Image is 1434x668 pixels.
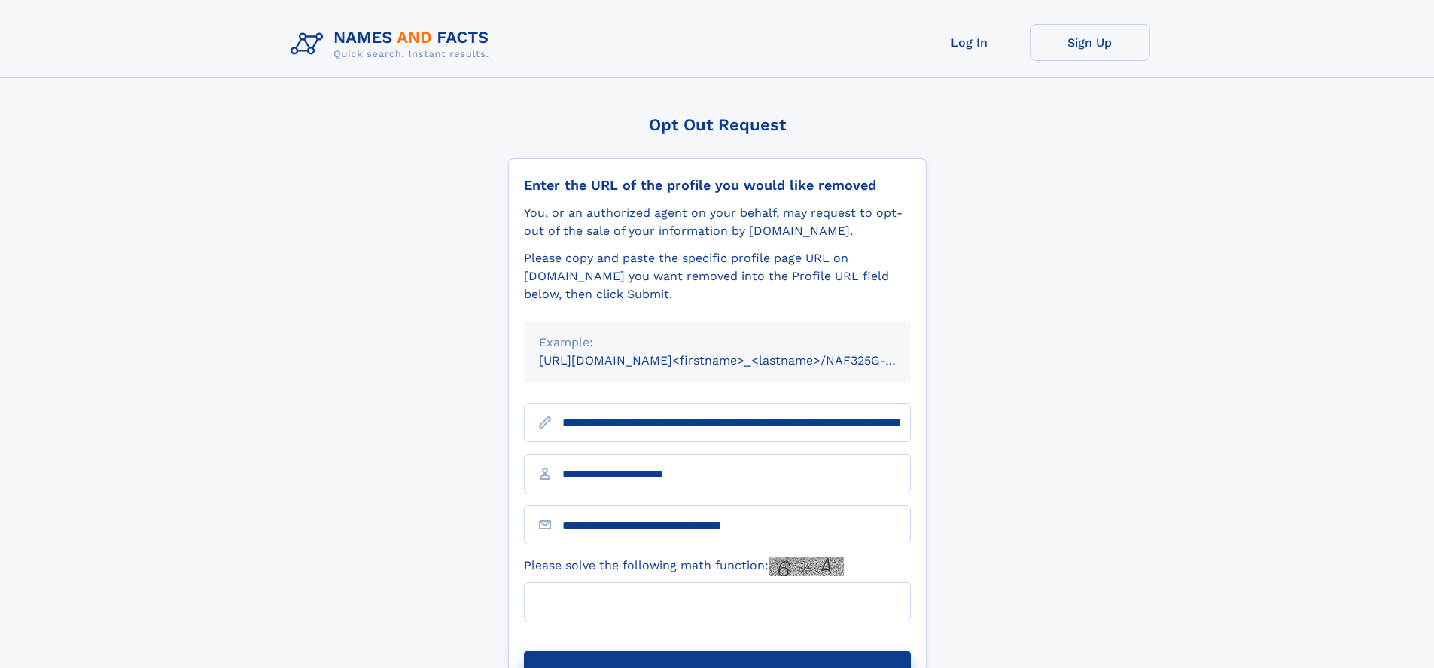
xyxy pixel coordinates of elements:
div: Opt Out Request [508,115,927,134]
div: Please copy and paste the specific profile page URL on [DOMAIN_NAME] you want removed into the Pr... [524,249,911,303]
img: Logo Names and Facts [285,24,501,65]
div: Example: [539,334,896,352]
div: Enter the URL of the profile you would like removed [524,177,911,194]
a: Sign Up [1030,24,1150,61]
label: Please solve the following math function: [524,557,844,576]
div: You, or an authorized agent on your behalf, may request to opt-out of the sale of your informatio... [524,204,911,240]
small: [URL][DOMAIN_NAME]<firstname>_<lastname>/NAF325G-xxxxxxxx [539,353,939,368]
a: Log In [909,24,1030,61]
